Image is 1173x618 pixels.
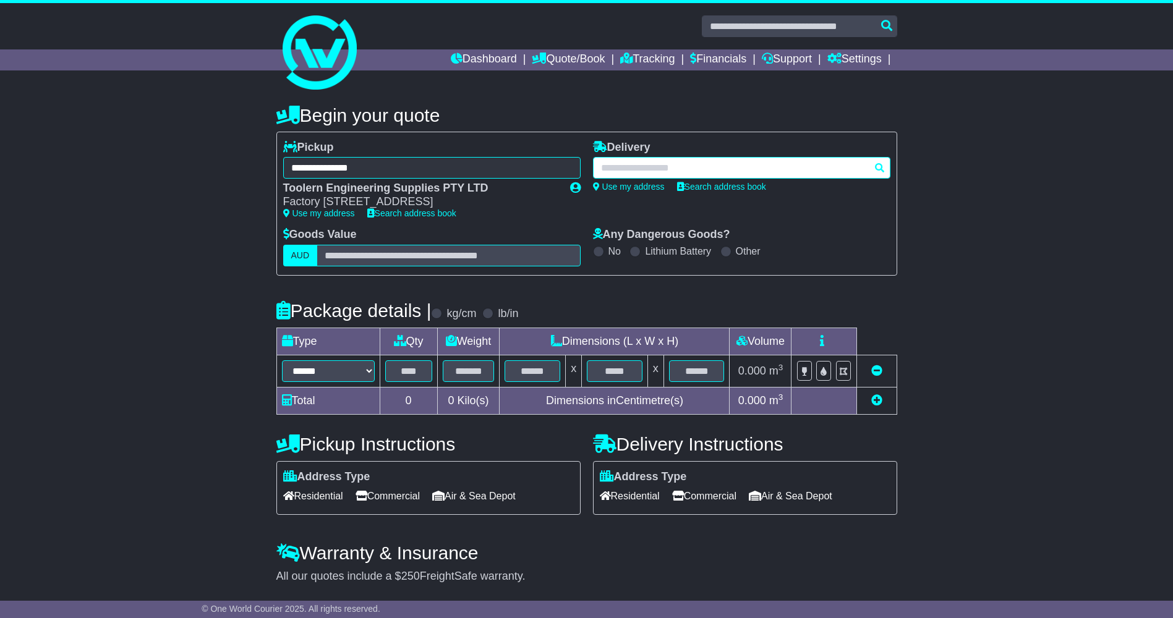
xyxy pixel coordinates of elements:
label: lb/in [498,307,518,321]
label: Address Type [283,470,370,484]
div: All our quotes include a $ FreightSafe warranty. [276,570,897,583]
td: x [647,355,663,387]
sup: 3 [778,363,783,372]
h4: Delivery Instructions [593,434,897,454]
span: Residential [600,486,660,506]
span: 250 [401,570,420,582]
label: kg/cm [446,307,476,321]
td: Total [276,387,380,414]
span: Commercial [672,486,736,506]
span: Residential [283,486,343,506]
a: Tracking [620,49,675,70]
h4: Warranty & Insurance [276,543,897,563]
sup: 3 [778,392,783,402]
label: Delivery [593,141,650,154]
div: Factory [STREET_ADDRESS] [283,195,558,209]
a: Use my address [593,182,665,192]
a: Dashboard [451,49,517,70]
td: 0 [380,387,437,414]
span: 0.000 [738,365,766,377]
td: Dimensions in Centimetre(s) [500,387,730,414]
a: Settings [827,49,882,70]
a: Remove this item [871,365,882,377]
a: Search address book [677,182,766,192]
label: Address Type [600,470,687,484]
typeahead: Please provide city [593,157,890,179]
span: © One World Courier 2025. All rights reserved. [202,604,380,614]
td: x [566,355,582,387]
label: Any Dangerous Goods? [593,228,730,242]
td: Kilo(s) [437,387,500,414]
td: Weight [437,328,500,355]
label: Pickup [283,141,334,154]
label: Goods Value [283,228,357,242]
label: No [608,245,621,257]
a: Support [762,49,812,70]
span: Air & Sea Depot [749,486,832,506]
span: 0 [448,394,454,407]
a: Search address book [367,208,456,218]
h4: Begin your quote [276,105,897,125]
label: Lithium Battery [645,245,711,257]
h4: Pickup Instructions [276,434,581,454]
td: Qty [380,328,437,355]
span: m [769,394,783,407]
label: AUD [283,245,318,266]
span: m [769,365,783,377]
span: Commercial [356,486,420,506]
span: 0.000 [738,394,766,407]
a: Financials [690,49,746,70]
td: Type [276,328,380,355]
a: Quote/Book [532,49,605,70]
a: Use my address [283,208,355,218]
td: Dimensions (L x W x H) [500,328,730,355]
td: Volume [730,328,791,355]
label: Other [736,245,761,257]
span: Air & Sea Depot [432,486,516,506]
div: Toolern Engineering Supplies PTY LTD [283,182,558,195]
a: Add new item [871,394,882,407]
h4: Package details | [276,300,432,321]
